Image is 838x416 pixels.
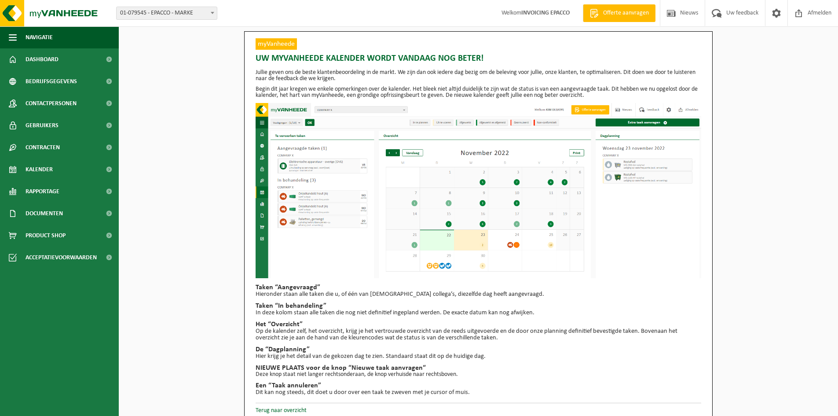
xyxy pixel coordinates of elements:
span: Op de kalender zelf, het overzicht, krijg je het vertrouwde overzicht van de reeds uitgevoerde en... [256,328,677,342]
span: Documenten [26,202,63,225]
span: Rapportage [26,180,59,202]
p: Deze knop staat niet langer rechtsonderaan, de knop verhuisde naar rechtsboven. [256,372,701,378]
span: Dit kan nog steeds, dit doet u door over een taak te zweven met je cursor of muis. [256,389,470,396]
span: Contracten [26,136,60,158]
span: Contactpersonen [26,92,77,114]
p: Jullie geven ons de beste klantenbeoordeling in de markt. We zijn dan ook iedere dag bezig om de ... [256,70,701,82]
span: Offerte aanvragen [601,9,651,18]
p: Begin dit jaar kregen we enkele opmerkingen over de kalender. Het bleek niet altijd duidelijk te ... [256,86,701,99]
h2: De “Dagplanning” [256,346,701,353]
span: Kalender [26,158,53,180]
span: Hieronder staan alle taken die u, of één van [DEMOGRAPHIC_DATA] collega’s, diezelfde dag heeft aa... [256,291,544,298]
span: 01-079545 - EPACCO - MARKE [116,7,217,20]
a: Offerte aanvragen [583,4,655,22]
span: Uw myVanheede kalender wordt vandaag nog beter! [256,52,484,65]
h2: Het “Overzicht” [256,321,701,328]
h2: Een “Taak annuleren” [256,382,701,389]
span: Dashboard [26,48,59,70]
span: In deze kolom staan alle taken die nog niet definitief ingepland werden. De exacte datum kan nog ... [256,309,534,316]
span: Gebruikers [26,114,59,136]
h2: Taken “Aangevraagd” [256,284,701,291]
span: Hier krijg je het detail van de gekozen dag te zien. Standaard staat dit op de huidige dag. [256,353,486,360]
h2: Taken “In behandeling” [256,302,701,309]
span: Bedrijfsgegevens [26,70,77,92]
span: myVanheede [256,38,297,50]
span: Navigatie [26,26,53,48]
span: 01-079545 - EPACCO - MARKE [117,7,217,19]
a: Terug naar overzicht [256,407,307,414]
span: Product Shop [26,225,66,247]
strong: INVOICING EPACCO [521,10,570,16]
h2: NIEUWE PLAATS voor de knop “Nieuwe taak aanvragen“ [256,364,701,372]
span: Acceptatievoorwaarden [26,247,97,269]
